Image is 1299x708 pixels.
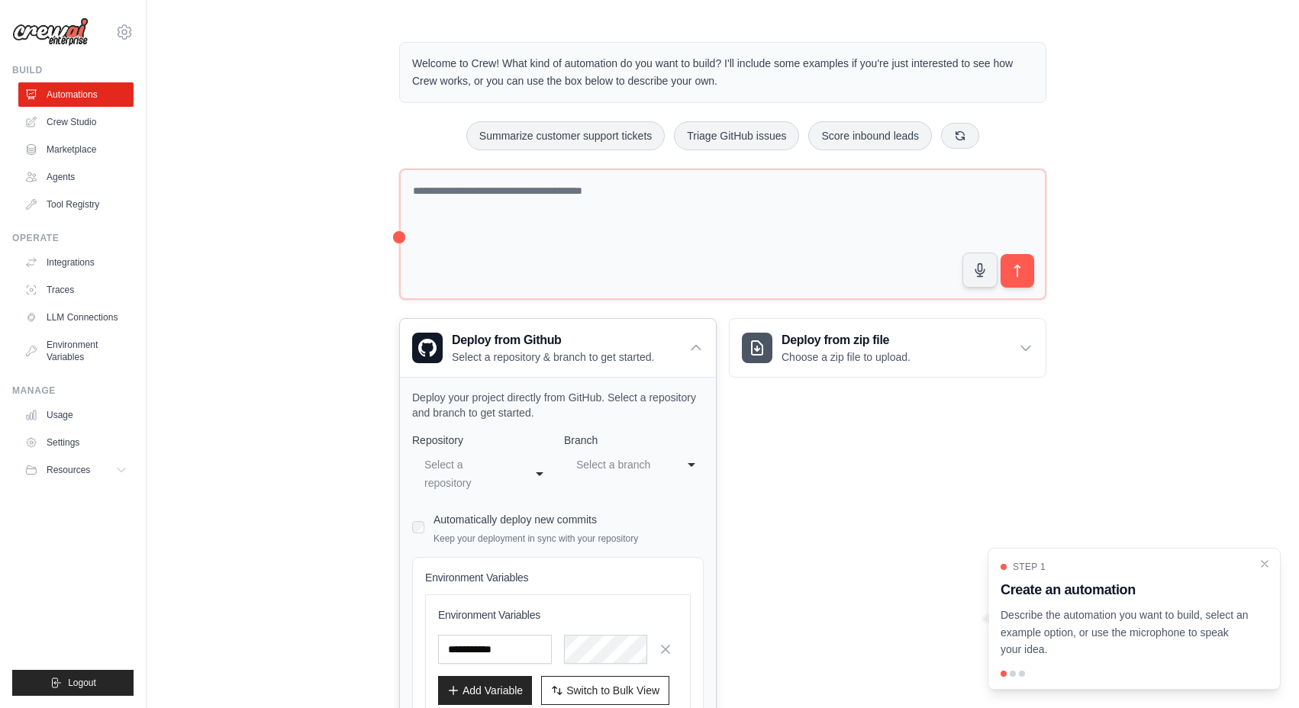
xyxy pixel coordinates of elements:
a: LLM Connections [18,305,134,330]
button: Logout [12,670,134,696]
p: Choose a zip file to upload. [782,349,911,365]
a: Agents [18,165,134,189]
h3: Environment Variables [438,607,678,623]
p: Select a repository & branch to get started. [452,349,654,365]
a: Traces [18,278,134,302]
button: Add Variable [438,676,532,705]
a: Tool Registry [18,192,134,217]
span: Step 1 [1013,561,1046,573]
span: Logout [68,677,96,689]
a: Environment Variables [18,333,134,369]
a: Marketplace [18,137,134,162]
a: Crew Studio [18,110,134,134]
button: Triage GitHub issues [674,121,799,150]
iframe: Chat Widget [1223,635,1299,708]
p: Keep your deployment in sync with your repository [434,533,638,545]
h3: Deploy from Github [452,331,654,349]
img: Logo [12,18,89,47]
div: Manage [12,385,134,397]
a: Automations [18,82,134,107]
button: Resources [18,458,134,482]
button: Switch to Bulk View [541,676,669,705]
h4: Environment Variables [425,570,691,585]
span: Resources [47,464,90,476]
p: Describe the automation you want to build, select an example option, or use the microphone to spe... [1001,607,1249,658]
label: Repository [412,433,552,448]
a: Settings [18,430,134,455]
h3: Deploy from zip file [782,331,911,349]
label: Branch [564,433,704,448]
div: Build [12,64,134,76]
a: Integrations [18,250,134,275]
p: Welcome to Crew! What kind of automation do you want to build? I'll include some examples if you'... [412,55,1033,90]
a: Usage [18,403,134,427]
div: Select a repository [424,455,509,492]
label: Automatically deploy new commits [434,513,597,526]
p: Deploy your project directly from GitHub. Select a repository and branch to get started. [412,390,704,420]
button: Score inbound leads [808,121,932,150]
button: Close walkthrough [1259,558,1271,570]
div: Operate [12,232,134,244]
span: Switch to Bulk View [566,683,659,698]
div: Select a branch [576,455,661,474]
button: Summarize customer support tickets [466,121,665,150]
h3: Create an automation [1001,579,1249,600]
